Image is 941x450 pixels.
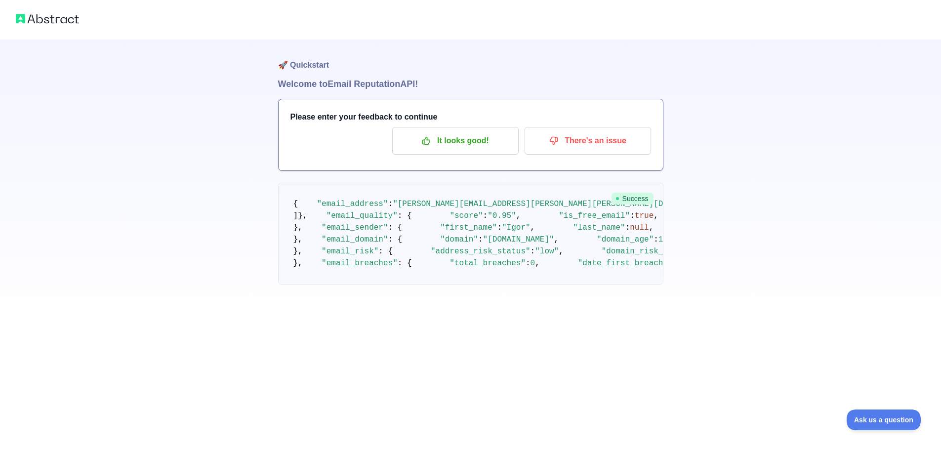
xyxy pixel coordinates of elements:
span: , [554,235,559,244]
span: : [654,235,658,244]
span: "email_domain" [322,235,388,244]
span: "low" [535,247,559,256]
h1: 🚀 Quickstart [278,40,663,77]
span: true [635,211,654,220]
span: : { [378,247,393,256]
span: : [388,200,393,208]
span: : [497,223,502,232]
span: "last_name" [573,223,625,232]
span: , [531,223,535,232]
span: 10987 [658,235,682,244]
span: "0.95" [488,211,516,220]
span: : [483,211,488,220]
span: , [649,223,654,232]
span: "score" [450,211,483,220]
span: 0 [531,259,535,268]
span: : { [388,235,403,244]
span: "email_breaches" [322,259,398,268]
p: It looks good! [400,132,511,149]
span: "Igor" [502,223,531,232]
span: "[DOMAIN_NAME]" [483,235,554,244]
span: , [535,259,540,268]
span: : [531,247,535,256]
span: "date_first_breached" [578,259,678,268]
button: There's an issue [525,127,651,155]
span: , [654,211,658,220]
span: "email_quality" [327,211,398,220]
button: It looks good! [392,127,519,155]
span: , [516,211,521,220]
span: "[PERSON_NAME][EMAIL_ADDRESS][PERSON_NAME][PERSON_NAME][DOMAIN_NAME]" [393,200,720,208]
h1: Welcome to Email Reputation API! [278,77,663,91]
span: Success [612,193,654,205]
span: "address_risk_status" [431,247,531,256]
span: : [526,259,531,268]
span: : [478,235,483,244]
span: : [625,223,630,232]
span: : { [398,211,412,220]
span: "first_name" [440,223,497,232]
span: null [630,223,649,232]
img: Abstract logo [16,12,79,26]
span: : [630,211,635,220]
span: , [559,247,564,256]
span: "email_risk" [322,247,378,256]
span: { [293,200,298,208]
span: "is_free_email" [559,211,630,220]
span: "domain" [440,235,478,244]
span: "total_breaches" [450,259,526,268]
span: "email_sender" [322,223,388,232]
span: "domain_age" [597,235,654,244]
iframe: Toggle Customer Support [847,409,921,430]
h3: Please enter your feedback to continue [290,111,651,123]
span: : { [388,223,403,232]
span: : { [398,259,412,268]
p: There's an issue [532,132,644,149]
span: "domain_risk_status" [602,247,696,256]
span: "email_address" [317,200,388,208]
